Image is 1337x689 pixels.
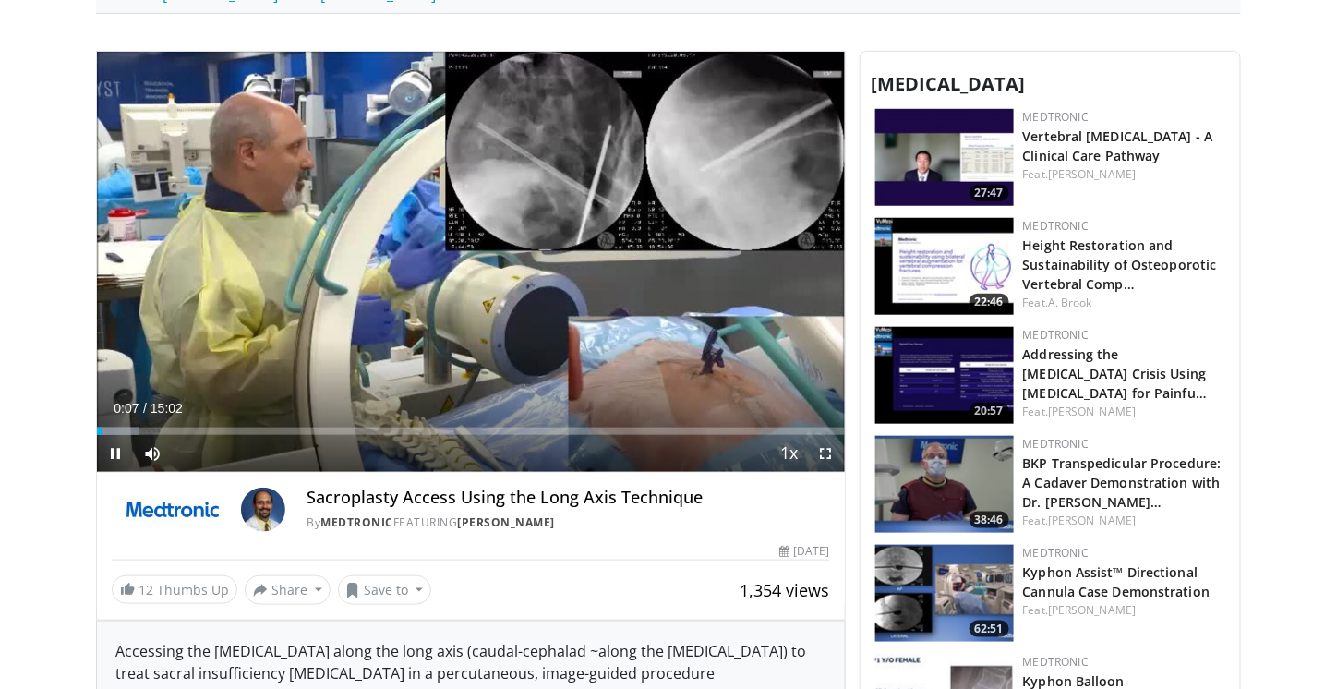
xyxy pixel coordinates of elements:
[1023,127,1213,164] a: Vertebral [MEDICAL_DATA] - A Clinical Care Pathway
[134,435,171,472] button: Mute
[875,436,1014,533] a: 38:46
[779,543,829,560] div: [DATE]
[458,514,556,530] a: [PERSON_NAME]
[771,435,808,472] button: Playback Rate
[1023,345,1208,402] a: Addressing the [MEDICAL_DATA] Crisis Using [MEDICAL_DATA] for Painfu…
[307,514,830,531] div: By FEATURING
[875,218,1014,315] img: 9fb6aae7-3f0f-427f-950b-cfacd14dddea.150x105_q85_crop-smart_upscale.jpg
[1023,295,1225,311] div: Feat.
[875,109,1014,206] a: 27:47
[112,575,237,604] a: 12 Thumbs Up
[875,109,1014,206] img: 07f3d5e8-2184-4f98-b1ac-8a3f7f06b6b9.150x105_q85_crop-smart_upscale.jpg
[872,71,1026,96] span: [MEDICAL_DATA]
[875,327,1014,424] a: 20:57
[1023,563,1211,600] a: Kyphon Assist™ Directional Cannula Case Demonstration
[970,512,1009,528] span: 38:46
[1023,109,1090,125] a: Medtronic
[97,428,845,435] div: Progress Bar
[151,401,183,416] span: 15:02
[1023,166,1225,183] div: Feat.
[1048,295,1092,310] a: A. Brook
[1023,436,1090,452] a: Medtronic
[97,52,845,473] video-js: Video Player
[1023,404,1225,420] div: Feat.
[875,327,1014,424] img: 7e1a3147-2b54-478f-ad56-84616a56839d.150x105_q85_crop-smart_upscale.jpg
[1023,545,1090,561] a: Medtronic
[1048,602,1136,618] a: [PERSON_NAME]
[970,185,1009,201] span: 27:47
[1023,602,1225,619] div: Feat.
[321,514,394,530] a: Medtronic
[970,403,1009,419] span: 20:57
[1023,654,1090,670] a: Medtronic
[114,401,139,416] span: 0:07
[970,621,1009,637] span: 62:51
[1023,327,1090,343] a: Medtronic
[143,401,147,416] span: /
[741,579,830,601] span: 1,354 views
[338,575,432,605] button: Save to
[875,218,1014,315] a: 22:46
[245,575,331,605] button: Share
[1023,513,1225,529] div: Feat.
[112,488,234,532] img: Medtronic
[139,581,153,598] span: 12
[1023,218,1090,234] a: Medtronic
[1048,166,1136,182] a: [PERSON_NAME]
[1048,513,1136,528] a: [PERSON_NAME]
[1048,404,1136,419] a: [PERSON_NAME]
[875,545,1014,642] a: 62:51
[875,436,1014,533] img: 3d35e6fd-574b-4cbb-a117-4ba5ac4a33d8.150x105_q85_crop-smart_upscale.jpg
[307,488,830,508] h4: Sacroplasty Access Using the Long Axis Technique
[970,294,1009,310] span: 22:46
[875,545,1014,642] img: 3933a096-3612-4036-b7f0-20ad3a29d1de.150x105_q85_crop-smart_upscale.jpg
[808,435,845,472] button: Fullscreen
[97,435,134,472] button: Pause
[241,488,285,532] img: Avatar
[1023,454,1222,511] a: BKP Transpedicular Procedure: A Cadaver Demonstration with Dr. [PERSON_NAME]…
[1023,236,1217,293] a: Height Restoration and Sustainability of Osteoporotic Vertebral Comp…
